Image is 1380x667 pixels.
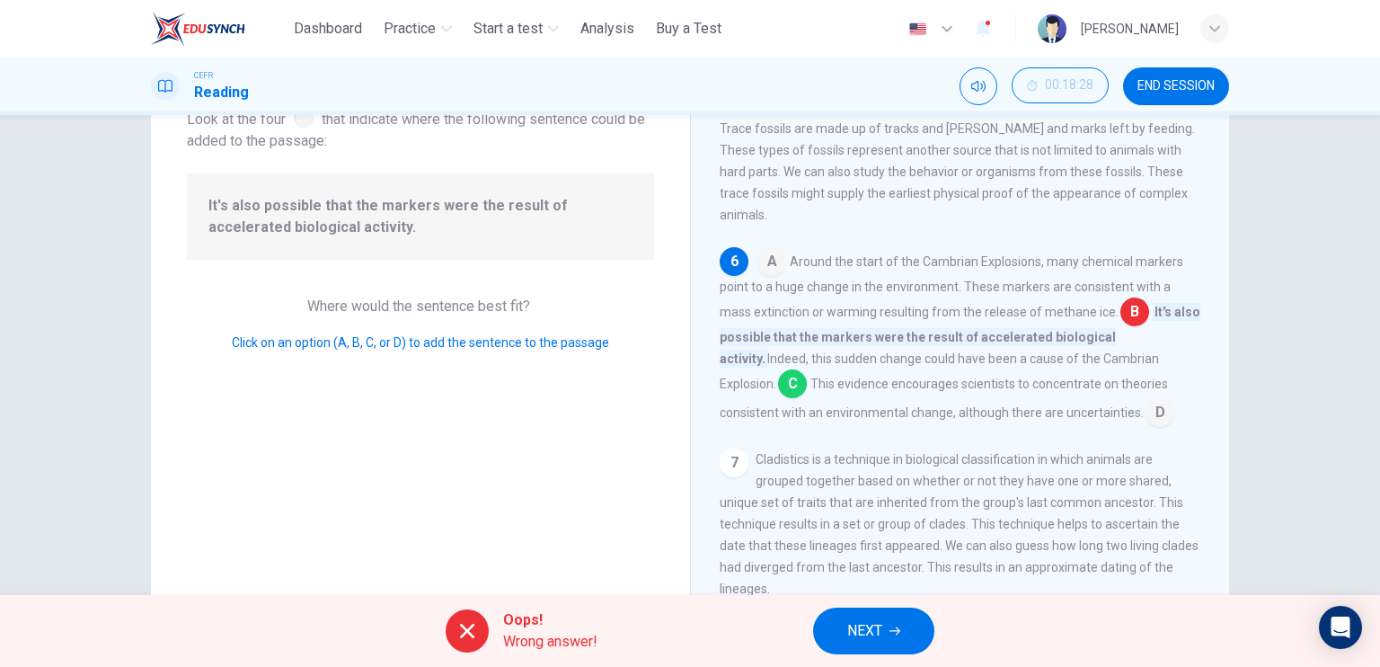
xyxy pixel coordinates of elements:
span: CEFR [194,69,213,82]
div: Mute [960,67,997,105]
img: en [907,22,929,36]
h1: Reading [194,82,249,103]
span: Dashboard [294,18,362,40]
div: Hide [1012,67,1109,105]
div: 7 [720,449,748,477]
span: Start a test [473,18,543,40]
img: ELTC logo [151,11,245,47]
span: Click on an option (A, B, C, or D) to add the sentence to the passage [232,335,609,350]
a: ELTC logo [151,11,287,47]
div: 6 [720,247,748,276]
span: D [1146,398,1174,427]
span: It's also possible that the markers were the result of accelerated biological activity. [720,303,1200,368]
span: 00:18:28 [1045,78,1093,93]
span: Look at the four that indicate where the following sentence could be added to the passage: [187,104,654,152]
div: [PERSON_NAME] [1081,18,1179,40]
span: B [1120,298,1149,326]
span: It's also possible that the markers were the result of accelerated biological activity. [208,195,632,238]
span: Wrong answer! [503,631,597,653]
button: Practice [376,13,459,45]
span: A [757,247,786,276]
span: C [778,369,807,398]
span: Buy a Test [656,18,721,40]
span: Where would the sentence best fit? [307,298,534,315]
button: Dashboard [287,13,369,45]
button: Buy a Test [649,13,729,45]
button: END SESSION [1123,67,1229,105]
img: Profile picture [1038,14,1066,43]
span: Indeed, this sudden change could have been a cause of the Cambrian Explosion. [720,351,1159,391]
button: Analysis [573,13,641,45]
span: Cladistics is a technique in biological classification in which animals are grouped together base... [720,452,1199,596]
span: NEXT [847,618,882,644]
span: Analysis [580,18,634,40]
button: Start a test [466,13,566,45]
span: Around the start of the Cambrian Explosions, many chemical markers point to a huge change in the ... [720,254,1183,319]
button: NEXT [813,608,934,654]
span: END SESSION [1137,79,1215,93]
span: Practice [384,18,436,40]
div: Open Intercom Messenger [1319,606,1362,649]
button: 00:18:28 [1012,67,1109,103]
span: This evidence encourages scientists to concentrate on theories consistent with an environmental c... [720,377,1168,420]
span: Oops! [503,609,597,631]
